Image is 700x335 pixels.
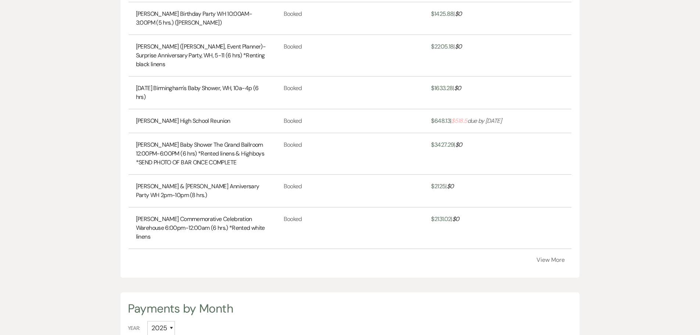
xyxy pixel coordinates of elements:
a: $2131.02|$0 [431,215,459,241]
span: $ 0 [455,141,462,149]
td: Booked [276,76,424,109]
td: Booked [276,207,424,249]
td: Booked [276,175,424,207]
a: [PERSON_NAME] & [PERSON_NAME] Anniversary Party WH 2pm-10pm (8 hrs.) [136,182,269,200]
a: [PERSON_NAME] Baby Shower The Grand Ballroom 12:00PM-6:00PM (6 hrs) *Rented linens & Highboys *SE... [136,140,269,167]
span: $ 648.13 [431,117,450,125]
span: $ 2125 [431,182,445,190]
button: View More [536,257,565,263]
span: $ 0 [454,84,461,92]
span: $ 1425.88 [431,10,453,18]
a: $1425.88|$0 [431,10,462,27]
span: $ 1633.28 [431,84,453,92]
span: $ 2131.02 [431,215,451,223]
span: $ 0 [447,182,454,190]
td: Booked [276,133,424,175]
td: Booked [276,109,424,133]
a: [PERSON_NAME] Birthday Party WH 10:00AM-3:00PM (5 hrs.) ([PERSON_NAME]) [136,10,269,27]
span: $ 0 [452,215,459,223]
a: [PERSON_NAME] ([PERSON_NAME], Event Planner)-Surprise Anniversary Party, WH, 5-11 (6 hrs) *Rentin... [136,42,269,69]
i: due by [DATE] [451,117,502,125]
td: Booked [276,35,424,76]
a: $648.13|$518.5due by [DATE] [431,117,502,125]
span: $ 0 [455,43,462,50]
span: $ 2205.18 [431,43,453,50]
a: $2205.18|$0 [431,42,462,69]
span: $ 518.5 [451,117,467,125]
div: Payments by Month [128,300,572,317]
a: [PERSON_NAME] High School Reunion [136,117,230,125]
span: Year: [128,324,140,332]
a: $2125|$0 [431,182,453,200]
span: $ 0 [455,10,462,18]
a: [DATE] Birmingham's Baby Shower, WH, 10a-4p (6 hrs) [136,84,269,101]
a: $3427.29|$0 [431,140,462,167]
span: $ 3427.29 [431,141,454,149]
a: $1633.28|$0 [431,84,461,101]
a: [PERSON_NAME] Commemorative Celebration Warehouse 6:00pm-12:00am (6 hrs.) *Rented white linens [136,215,269,241]
td: Booked [276,2,424,35]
